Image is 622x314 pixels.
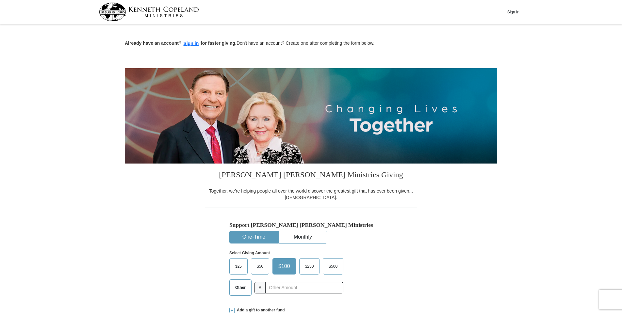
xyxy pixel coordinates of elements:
p: Don't have an account? Create one after completing the form below. [125,40,497,47]
span: $250 [302,261,317,271]
span: $50 [254,261,267,271]
span: $100 [275,261,293,271]
span: Add a gift to another fund [235,307,285,313]
span: $500 [325,261,341,271]
button: Sign in [182,40,201,47]
div: Together, we're helping people all over the world discover the greatest gift that has ever been g... [205,188,417,201]
span: $ [254,282,266,293]
span: Other [232,283,249,292]
h5: Support [PERSON_NAME] [PERSON_NAME] Ministries [229,222,393,228]
button: Monthly [279,231,327,243]
input: Other Amount [265,282,343,293]
img: kcm-header-logo.svg [99,3,199,21]
strong: Already have an account? for faster giving. [125,40,237,46]
button: Sign In [503,7,523,17]
strong: Select Giving Amount [229,251,270,255]
span: $25 [232,261,245,271]
h3: [PERSON_NAME] [PERSON_NAME] Ministries Giving [205,164,417,188]
button: One-Time [230,231,278,243]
